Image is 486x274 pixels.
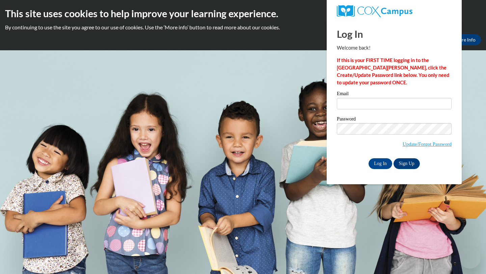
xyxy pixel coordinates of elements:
[337,27,452,41] h1: Log In
[337,91,452,98] label: Email
[337,5,452,17] a: COX Campus
[337,116,452,123] label: Password
[403,141,452,147] a: Update/Forgot Password
[337,5,412,17] img: COX Campus
[369,158,392,169] input: Log In
[5,7,481,20] h2: This site uses cookies to help improve your learning experience.
[337,57,449,85] strong: If this is your FIRST TIME logging in to the [GEOGRAPHIC_DATA][PERSON_NAME], click the Create/Upd...
[337,44,452,52] p: Welcome back!
[394,158,420,169] a: Sign Up
[5,24,481,31] p: By continuing to use the site you agree to our use of cookies. Use the ‘More info’ button to read...
[449,34,481,45] a: More Info
[459,247,481,269] iframe: Button to launch messaging window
